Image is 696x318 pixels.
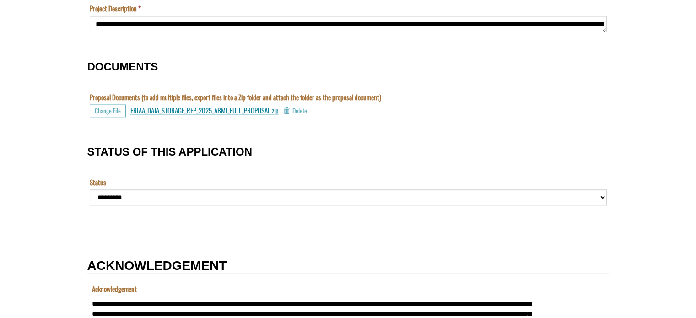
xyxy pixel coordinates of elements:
[90,4,141,13] label: Project Description
[283,104,307,117] button: Delete
[2,12,442,28] input: Program is a required field.
[87,51,609,127] fieldset: DOCUMENTS
[2,50,442,66] input: Name
[90,16,607,32] textarea: Project Description
[2,76,57,86] label: Submissions Due Date
[87,136,609,216] fieldset: STATUS OF THIS APPLICATION
[90,104,126,117] button: Choose File for Proposal Documents (to add multiple files, export files into a Zip folder and att...
[87,225,609,240] fieldset: Section
[130,105,279,115] a: FRIAA_DATA_STORAGE_RFP_2025_ABMI_FULL_PROPOSAL.zip
[87,259,609,274] h2: ACKNOWLEDGEMENT
[87,146,609,158] h3: STATUS OF THIS APPLICATION
[87,61,609,73] h3: DOCUMENTS
[2,38,20,48] label: The name of the custom entity.
[90,178,106,187] label: Status
[90,92,381,102] label: Proposal Documents (to add multiple files, export files into a Zip folder and attach the folder a...
[2,12,442,57] textarea: Acknowledgement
